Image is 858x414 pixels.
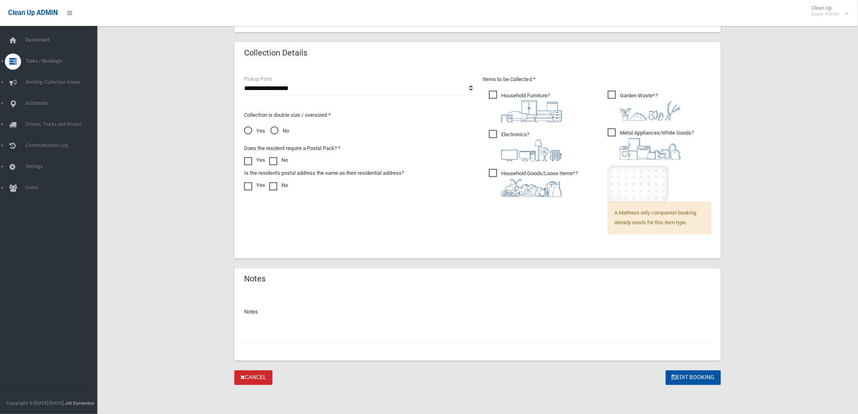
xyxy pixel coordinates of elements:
[244,127,265,136] span: Yes
[501,140,562,161] img: 394712a680b73dbc3d2a6a3a7ffe5a07.png
[23,122,104,127] span: Drivers, Trucks and Routes
[812,11,840,17] small: Super Admin
[501,92,562,122] i: ?
[608,129,694,160] span: Metal Appliances/White Goods
[244,110,473,120] p: Collection is double size / oversized *
[244,181,265,191] label: Yes
[244,169,404,178] label: Is the resident's postal address the same as their residential address?
[269,181,288,191] label: No
[501,171,578,197] i: ?
[269,156,288,165] label: No
[620,138,681,160] img: 36c1b0289cb1767239cdd3de9e694f19.png
[808,5,848,17] span: Clean Up
[23,164,104,169] span: Settings
[489,91,562,122] span: Household Furniture
[244,307,711,317] p: Notes
[620,130,694,160] i: ?
[608,91,681,121] span: Garden Waste*
[23,58,104,64] span: Tasks / Bookings
[234,271,275,287] header: Notes
[234,45,317,61] header: Collection Details
[489,169,578,197] span: Household Goods/Loose Items*
[501,101,562,122] img: aa9efdbe659d29b613fca23ba79d85cb.png
[23,79,104,85] span: Booking Collection Issues
[608,166,669,202] img: e7408bece873d2c1783593a074e5cb2f.png
[8,9,58,17] span: Clean Up ADMIN
[483,75,711,84] p: Items to be Collected *
[489,130,562,161] span: Electronics
[23,101,104,106] span: Addresses
[234,371,272,386] a: Cancel
[65,400,94,406] strong: Jet Dynamics
[23,37,104,43] span: Dashboard
[270,127,289,136] span: No
[620,101,681,121] img: 4fd8a5c772b2c999c83690221e5242e0.png
[23,185,104,191] span: Users
[501,132,562,161] i: ?
[620,92,681,121] i: ?
[6,400,64,406] span: Copyright © [DATE]-[DATE]
[23,143,104,148] span: Communication Log
[501,179,562,197] img: b13cc3517677393f34c0a387616ef184.png
[244,156,265,165] label: Yes
[608,202,711,234] span: A Mattress only companion booking already exists for this item type.
[666,371,721,386] button: Edit Booking
[244,144,341,154] label: Does the resident require a Postal Pack? *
